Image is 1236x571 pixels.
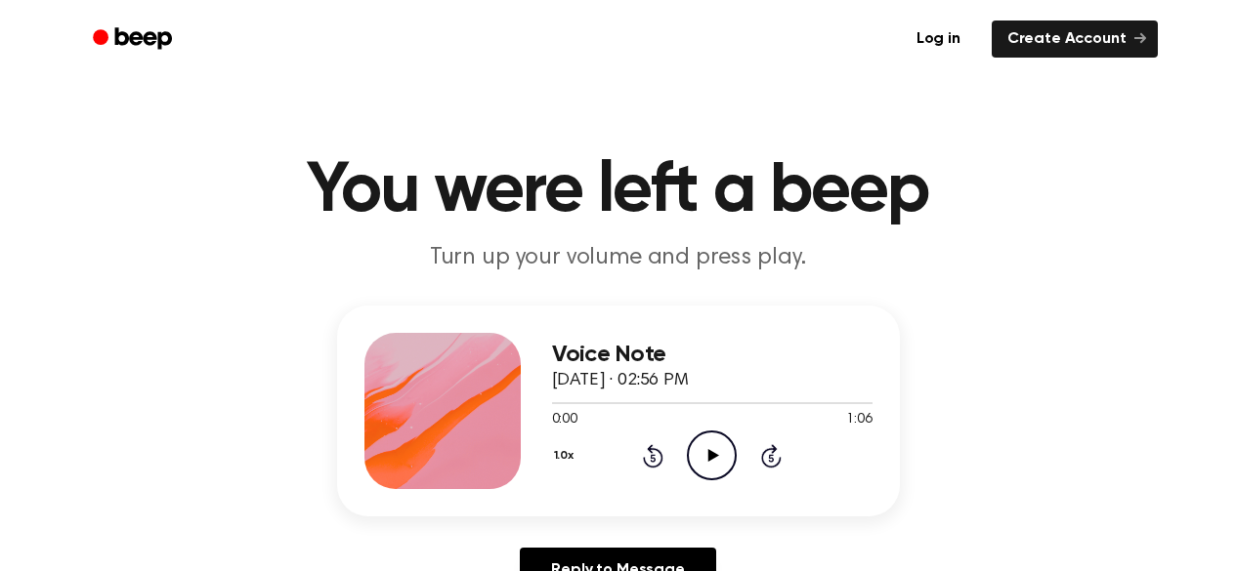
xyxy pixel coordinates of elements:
[118,156,1119,226] h1: You were left a beep
[552,372,689,389] span: [DATE] · 02:56 PM
[243,242,994,274] p: Turn up your volume and press play.
[846,410,872,430] span: 1:06
[552,342,873,368] h3: Voice Note
[552,439,581,472] button: 1.0x
[79,20,190,59] a: Beep
[897,17,980,61] a: Log in
[992,20,1158,58] a: Create Account
[552,410,577,430] span: 0:00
